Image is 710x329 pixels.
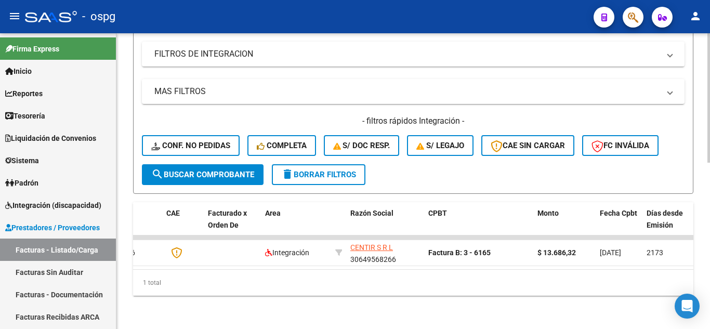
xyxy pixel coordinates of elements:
span: Fecha Cpbt [600,209,637,217]
span: 2173 [647,248,663,257]
span: Borrar Filtros [281,170,356,179]
button: S/ legajo [407,135,474,156]
datatable-header-cell: CAE [162,202,204,248]
span: Sistema [5,155,39,166]
span: Firma Express [5,43,59,55]
button: FC Inválida [582,135,659,156]
h4: - filtros rápidos Integración - [142,115,685,127]
span: CPBT [428,209,447,217]
span: Buscar Comprobante [151,170,254,179]
span: CENTIR S R L [350,243,393,252]
span: CAE SIN CARGAR [491,141,565,150]
span: Area [265,209,281,217]
span: CAE [166,209,180,217]
datatable-header-cell: Fecha Cpbt [596,202,642,248]
datatable-header-cell: Razón Social [346,202,424,248]
button: S/ Doc Resp. [324,135,400,156]
datatable-header-cell: ID [110,202,162,248]
span: Completa [257,141,307,150]
span: Integración [265,248,309,257]
mat-expansion-panel-header: MAS FILTROS [142,79,685,104]
span: Reportes [5,88,43,99]
datatable-header-cell: Facturado x Orden De [204,202,261,248]
span: S/ Doc Resp. [333,141,390,150]
span: Monto [537,209,559,217]
span: Prestadores / Proveedores [5,222,100,233]
span: Días desde Emisión [647,209,683,229]
span: Facturado x Orden De [208,209,247,229]
mat-icon: menu [8,10,21,22]
button: CAE SIN CARGAR [481,135,574,156]
span: Inicio [5,65,32,77]
strong: Factura B: 3 - 6165 [428,248,491,257]
span: [DATE] [600,248,621,257]
strong: $ 13.686,32 [537,248,576,257]
div: Open Intercom Messenger [675,294,700,319]
datatable-header-cell: Area [261,202,331,248]
span: Conf. no pedidas [151,141,230,150]
span: Integración (discapacidad) [5,200,101,211]
div: 1 total [133,270,693,296]
span: Razón Social [350,209,393,217]
button: Buscar Comprobante [142,164,264,185]
button: Conf. no pedidas [142,135,240,156]
div: 30649568266 [350,242,420,264]
datatable-header-cell: Días desde Emisión [642,202,689,248]
mat-icon: search [151,168,164,180]
button: Borrar Filtros [272,164,365,185]
mat-icon: delete [281,168,294,180]
span: Liquidación de Convenios [5,133,96,144]
mat-expansion-panel-header: FILTROS DE INTEGRACION [142,42,685,67]
span: - ospg [82,5,115,28]
button: Completa [247,135,316,156]
datatable-header-cell: Monto [533,202,596,248]
mat-panel-title: FILTROS DE INTEGRACION [154,48,660,60]
span: FC Inválida [591,141,649,150]
mat-panel-title: MAS FILTROS [154,86,660,97]
span: S/ legajo [416,141,464,150]
span: Padrón [5,177,38,189]
datatable-header-cell: CPBT [424,202,533,248]
span: Tesorería [5,110,45,122]
mat-icon: person [689,10,702,22]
